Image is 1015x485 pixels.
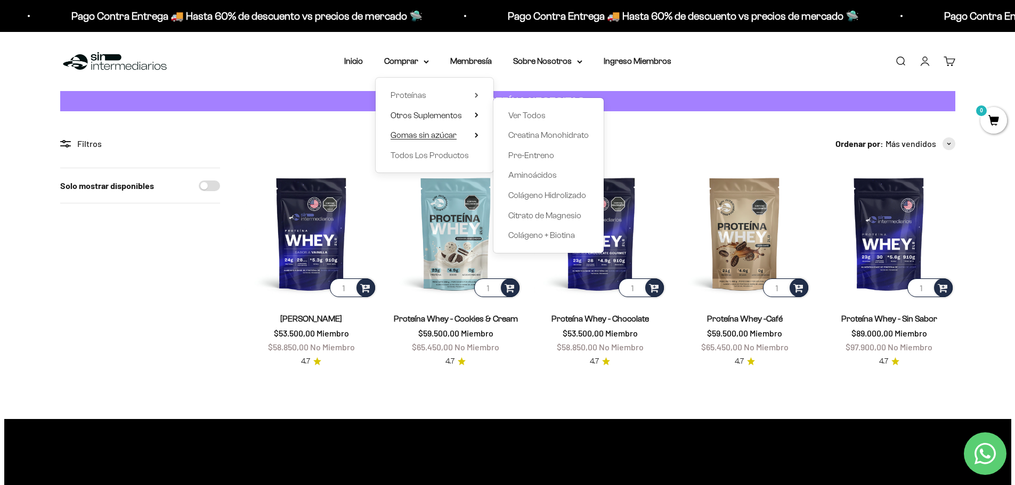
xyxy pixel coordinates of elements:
span: $97.900,00 [846,342,886,352]
span: $59.500,00 [418,328,459,338]
span: $89.000,00 [851,328,893,338]
a: Proteína Whey -Café [707,314,783,323]
span: $65.450,00 [701,342,742,352]
span: No Miembro [888,342,932,352]
a: 4.74.7 de 5.0 estrellas [735,356,755,367]
a: 4.74.7 de 5.0 estrellas [590,356,610,367]
span: $53.500,00 [274,328,315,338]
span: Aminoácidos [508,170,557,179]
a: Creatina Monohidrato [508,128,589,142]
summary: Gomas sin azúcar [391,128,478,142]
span: No Miembro [454,342,499,352]
a: Membresía [450,56,492,65]
span: Ordenar por: [835,137,883,151]
summary: Proteínas [391,88,478,102]
span: 4.7 [301,356,310,367]
a: Ver Todos [508,109,589,122]
span: $65.450,00 [412,342,453,352]
span: 4.7 [445,356,454,367]
span: Miembro [316,328,349,338]
div: Filtros [60,137,220,151]
mark: 0 [975,104,988,117]
span: Otros Suplementos [391,111,462,120]
a: Proteína Whey - Chocolate [551,314,649,323]
span: Miembro [750,328,782,338]
a: Pre-Entreno [508,149,589,162]
span: Creatina Monohidrato [508,130,589,139]
button: Más vendidos [886,137,955,151]
summary: Comprar [384,54,429,68]
span: Miembro [895,328,927,338]
a: 4.74.7 de 5.0 estrellas [301,356,321,367]
span: No Miembro [744,342,789,352]
span: No Miembro [310,342,355,352]
a: 0 [980,116,1007,127]
span: 4.7 [735,356,744,367]
span: 4.7 [590,356,599,367]
span: Miembro [605,328,638,338]
span: 4.7 [879,356,888,367]
a: Proteína Whey - Sin Sabor [841,314,937,323]
a: 4.74.7 de 5.0 estrellas [879,356,899,367]
a: Citrato de Magnesio [508,209,589,223]
summary: Sobre Nosotros [513,54,582,68]
span: Colágeno Hidrolizado [508,191,586,200]
span: No Miembro [599,342,644,352]
span: $59.500,00 [707,328,748,338]
span: Colágeno + Biotina [508,231,575,240]
span: Todos Los Productos [391,151,469,160]
span: Proteínas [391,91,426,100]
a: Aminoácidos [508,168,589,182]
span: Pre-Entreno [508,151,554,160]
span: $58.850,00 [268,342,308,352]
span: Miembro [461,328,493,338]
a: [PERSON_NAME] [280,314,342,323]
p: Pago Contra Entrega 🚚 Hasta 60% de descuento vs precios de mercado 🛸 [501,7,852,24]
summary: Otros Suplementos [391,109,478,122]
a: Colágeno + Biotina [508,228,589,242]
label: Solo mostrar disponibles [60,179,154,193]
span: Gomas sin azúcar [391,130,457,139]
a: Colágeno Hidrolizado [508,188,589,202]
span: $53.500,00 [563,328,604,338]
a: CUANTA PROTEÍNA NECESITAS [60,91,955,112]
span: Ver Todos [508,111,546,120]
a: Todos Los Productos [391,149,478,162]
a: Ingreso Miembros [604,56,671,65]
a: 4.74.7 de 5.0 estrellas [445,356,466,367]
p: Pago Contra Entrega 🚚 Hasta 60% de descuento vs precios de mercado 🛸 [65,7,416,24]
span: Más vendidos [886,137,936,151]
a: Proteína Whey - Cookies & Cream [394,314,518,323]
a: Inicio [344,56,363,65]
span: $58.850,00 [557,342,597,352]
span: Citrato de Magnesio [508,211,581,220]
